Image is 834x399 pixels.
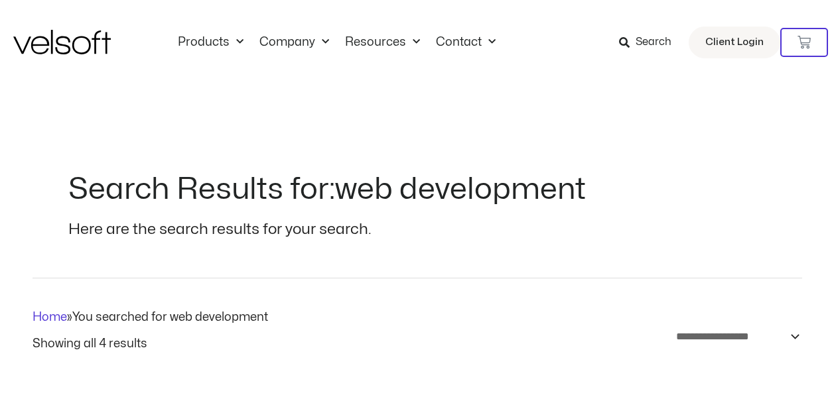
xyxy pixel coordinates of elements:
[33,312,268,323] span: »
[705,34,764,51] span: Client Login
[13,30,111,54] img: Velsoft Training Materials
[68,217,766,243] p: Here are the search results for your search.
[619,31,681,54] a: Search
[68,168,766,211] h1: Search Results for:
[335,174,586,204] span: web development
[636,34,671,51] span: Search
[667,326,802,347] select: Shop order
[337,35,428,50] a: ResourcesMenu Toggle
[72,312,268,323] span: You searched for web development
[689,27,780,58] a: Client Login
[428,35,504,50] a: ContactMenu Toggle
[665,370,827,399] iframe: chat widget
[170,35,251,50] a: ProductsMenu Toggle
[33,312,67,323] a: Home
[251,35,337,50] a: CompanyMenu Toggle
[170,35,504,50] nav: Menu
[33,338,147,350] p: Showing all 4 results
